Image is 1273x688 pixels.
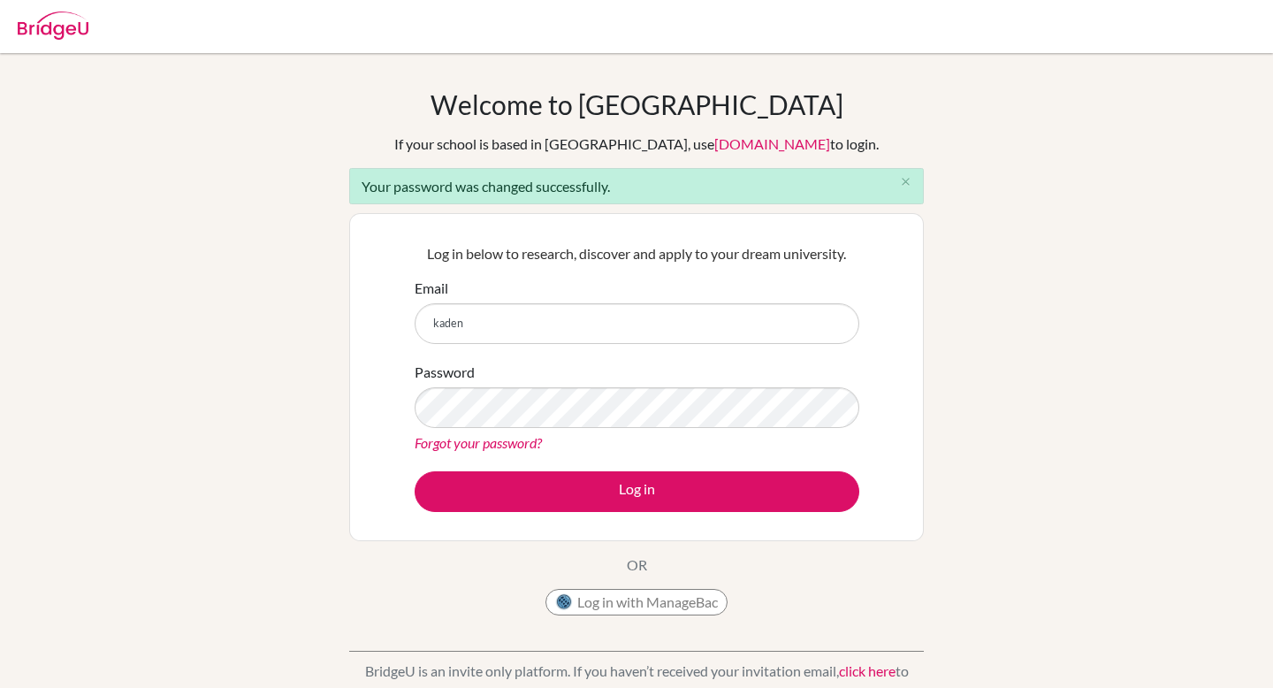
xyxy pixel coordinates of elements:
[888,169,923,195] button: Close
[415,434,542,451] a: Forgot your password?
[415,243,859,264] p: Log in below to research, discover and apply to your dream university.
[714,135,830,152] a: [DOMAIN_NAME]
[349,168,924,204] div: Your password was changed successfully.
[545,589,728,615] button: Log in with ManageBac
[18,11,88,40] img: Bridge-U
[899,175,912,188] i: close
[415,471,859,512] button: Log in
[415,278,448,299] label: Email
[415,362,475,383] label: Password
[431,88,843,120] h1: Welcome to [GEOGRAPHIC_DATA]
[627,554,647,576] p: OR
[394,134,879,155] div: If your school is based in [GEOGRAPHIC_DATA], use to login.
[839,662,896,679] a: click here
